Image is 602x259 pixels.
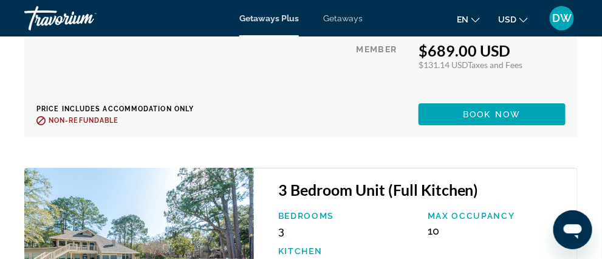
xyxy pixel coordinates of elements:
div: $131.14 USD [419,60,566,70]
p: Max Occupancy [428,211,565,221]
button: Change language [457,10,480,28]
span: Book now [463,109,521,119]
p: Bedrooms [278,211,416,221]
p: Price includes accommodation only [36,105,213,113]
a: Travorium [24,2,146,34]
p: Kitchen [278,246,416,256]
a: Getaways [323,13,363,23]
a: Getaways Plus [239,13,299,23]
span: 3 [278,224,284,237]
span: Non-refundable [49,117,118,125]
span: DW [552,12,572,24]
span: Taxes and Fees [468,60,522,70]
span: 10 [428,224,439,237]
span: en [457,15,468,24]
div: Member [357,41,409,94]
button: User Menu [546,5,578,31]
span: USD [498,15,516,24]
div: $689.00 USD [419,41,566,60]
button: Book now [419,103,566,125]
button: Change currency [498,10,528,28]
h3: 3 Bedroom Unit (Full Kitchen) [278,181,565,199]
iframe: Button to launch messaging window [553,210,592,249]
